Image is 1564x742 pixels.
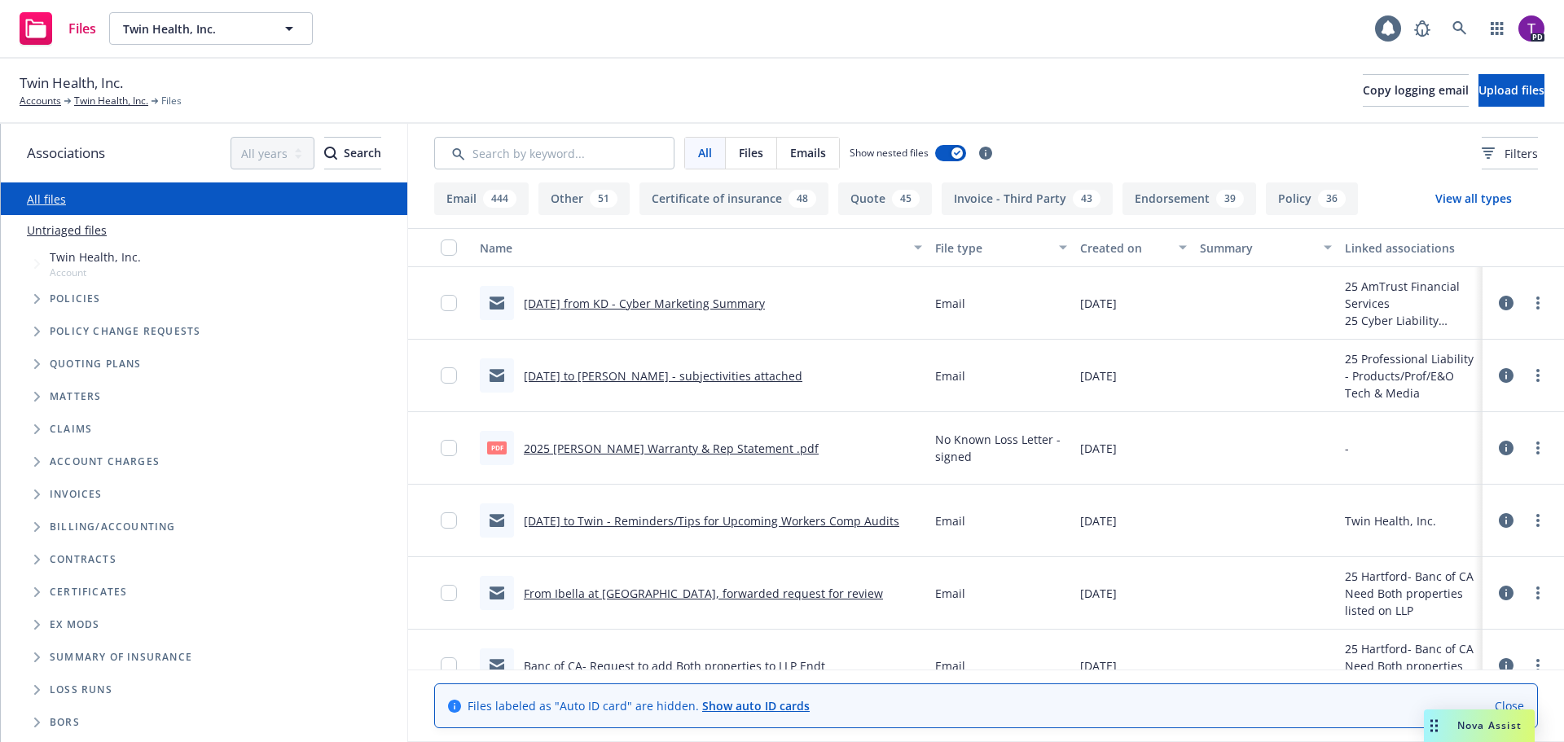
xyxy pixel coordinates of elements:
span: Account [50,266,141,279]
a: Files [13,6,103,51]
button: Policy [1266,182,1358,215]
button: Linked associations [1338,228,1483,267]
input: Select all [441,239,457,256]
div: 25 Hartford- Banc of CA Need Both properties listed on LLP [1345,640,1476,692]
a: Accounts [20,94,61,108]
button: Other [538,182,630,215]
a: From Ibella at [GEOGRAPHIC_DATA], forwarded request for review [524,586,883,601]
span: Contracts [50,555,116,564]
input: Toggle Row Selected [441,367,457,384]
button: Quote [838,182,932,215]
span: Invoices [50,490,103,499]
div: 48 [789,190,816,208]
span: Emails [790,144,826,161]
span: Files [68,22,96,35]
div: 45 [892,190,920,208]
span: Email [935,367,965,384]
a: more [1528,583,1548,603]
a: more [1528,511,1548,530]
div: Summary [1200,239,1313,257]
button: Name [473,228,929,267]
input: Toggle Row Selected [441,440,457,456]
span: Email [935,512,965,529]
div: 43 [1073,190,1101,208]
div: 25 Hartford- Banc of CA Need Both properties listed on LLP [1345,568,1476,619]
span: Policy change requests [50,327,200,336]
span: Files [739,144,763,161]
span: Associations [27,143,105,164]
input: Search by keyword... [434,137,674,169]
a: more [1528,438,1548,458]
button: Summary [1193,228,1338,267]
span: Nova Assist [1457,718,1522,732]
a: All files [27,191,66,207]
a: 2025 [PERSON_NAME] Warranty & Rep Statement .pdf [524,441,819,456]
a: Show auto ID cards [702,698,810,713]
div: Tree Example [1,245,407,511]
button: Upload files [1478,74,1544,107]
span: Policies [50,294,101,304]
span: [DATE] [1080,440,1117,457]
button: View all types [1409,182,1538,215]
span: Certificates [50,587,127,597]
span: Twin Health, Inc. [123,20,264,37]
a: Untriaged files [27,222,107,239]
div: Name [480,239,904,257]
span: Twin Health, Inc. [50,248,141,266]
a: [DATE] to [PERSON_NAME] - subjectivities attached [524,368,802,384]
a: more [1528,366,1548,385]
div: 444 [483,190,516,208]
a: Search [1443,12,1476,45]
span: Account charges [50,457,160,467]
div: Created on [1080,239,1170,257]
a: [DATE] to Twin - Reminders/Tips for Upcoming Workers Comp Audits [524,513,899,529]
div: Linked associations [1345,239,1476,257]
div: - [1345,440,1349,457]
span: [DATE] [1080,367,1117,384]
span: Ex Mods [50,620,99,630]
span: Upload files [1478,82,1544,98]
input: Toggle Row Selected [441,295,457,311]
svg: Search [324,147,337,160]
div: Search [324,138,381,169]
button: Nova Assist [1424,709,1535,742]
span: [DATE] [1080,585,1117,602]
button: Endorsement [1122,182,1256,215]
div: 25 Professional Liability - Products/Prof/E&O Tech & Media [1345,350,1476,402]
span: pdf [487,441,507,454]
span: Matters [50,392,101,402]
button: File type [929,228,1073,267]
div: 25 Cyber Liability [1345,312,1476,329]
input: Toggle Row Selected [441,512,457,529]
span: Twin Health, Inc. [20,72,123,94]
span: [DATE] [1080,512,1117,529]
span: Summary of insurance [50,652,192,662]
input: Toggle Row Selected [441,585,457,601]
span: Loss Runs [50,685,112,695]
span: Filters [1505,145,1538,162]
span: Claims [50,424,92,434]
span: [DATE] [1080,657,1117,674]
span: Files [161,94,182,108]
div: 25 AmTrust Financial Services [1345,278,1476,312]
a: Close [1495,697,1524,714]
span: [DATE] [1080,295,1117,312]
button: Certificate of insurance [639,182,828,215]
button: Invoice - Third Party [942,182,1113,215]
a: Switch app [1481,12,1513,45]
span: Billing/Accounting [50,522,176,532]
span: Email [935,295,965,312]
button: Copy logging email [1363,74,1469,107]
div: Folder Tree Example [1,511,407,739]
span: Files labeled as "Auto ID card" are hidden. [468,697,810,714]
div: 36 [1318,190,1346,208]
a: Banc of CA- Request to add Both properties to LLP Endt [524,658,825,674]
button: Filters [1482,137,1538,169]
a: more [1528,293,1548,313]
input: Toggle Row Selected [441,657,457,674]
a: more [1528,656,1548,675]
span: Copy logging email [1363,82,1469,98]
img: photo [1518,15,1544,42]
div: 51 [590,190,617,208]
div: Drag to move [1424,709,1444,742]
